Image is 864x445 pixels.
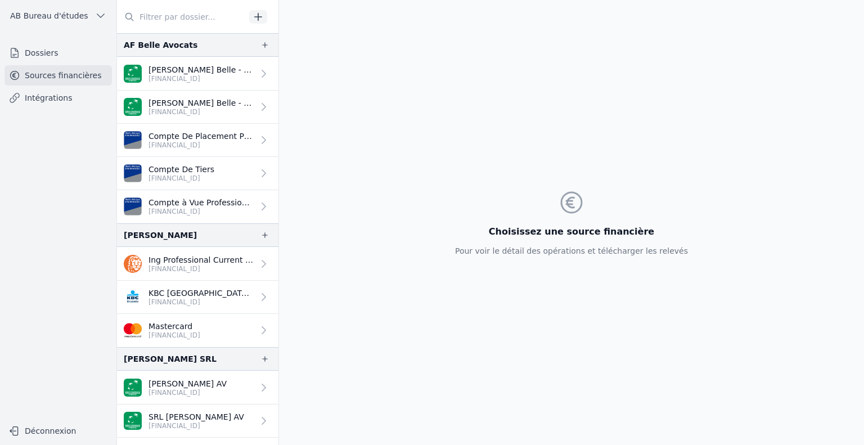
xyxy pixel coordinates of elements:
p: KBC [GEOGRAPHIC_DATA] - WANN [148,287,254,299]
span: AB Bureau d'études [10,10,88,21]
a: KBC [GEOGRAPHIC_DATA] - WANN [FINANCIAL_ID] [117,281,278,314]
img: imageedit_2_6530439554.png [124,321,142,339]
p: [PERSON_NAME] Belle - EUR [148,64,254,75]
div: [PERSON_NAME] [124,228,197,242]
a: Dossiers [4,43,112,63]
p: Mastercard [148,321,200,332]
p: Pour voir le détail des opérations et télécharger les relevés [455,245,688,257]
a: Intégrations [4,88,112,108]
div: AF Belle Avocats [124,38,197,52]
p: [PERSON_NAME] Belle - USD [148,97,254,109]
a: [PERSON_NAME] AV [FINANCIAL_ID] [117,371,278,404]
p: [FINANCIAL_ID] [148,107,254,116]
p: [FINANCIAL_ID] [148,298,254,307]
p: [PERSON_NAME] AV [148,378,227,389]
img: BNP_BE_BUSINESS_GEBABEBB.png [124,65,142,83]
p: [FINANCIAL_ID] [148,388,227,397]
img: VAN_BREDA_JVBABE22XXX.png [124,131,142,149]
button: AB Bureau d'études [4,7,112,25]
img: VAN_BREDA_JVBABE22XXX.png [124,197,142,215]
a: Mastercard [FINANCIAL_ID] [117,314,278,347]
p: [FINANCIAL_ID] [148,207,254,216]
p: [FINANCIAL_ID] [148,174,214,183]
a: Compte De Placement Professionnel [FINANCIAL_ID] [117,124,278,157]
a: Ing Professional Current Account [FINANCIAL_ID] [117,247,278,281]
p: [FINANCIAL_ID] [148,141,254,150]
a: SRL [PERSON_NAME] AV [FINANCIAL_ID] [117,404,278,438]
p: Compte à Vue Professionnel [148,197,254,208]
img: BNP_BE_BUSINESS_GEBABEBB.png [124,379,142,397]
a: [PERSON_NAME] Belle - USD [FINANCIAL_ID] [117,91,278,124]
input: Filtrer par dossier... [117,7,245,27]
a: Compte à Vue Professionnel [FINANCIAL_ID] [117,190,278,223]
p: [FINANCIAL_ID] [148,74,254,83]
div: [PERSON_NAME] SRL [124,352,217,366]
p: Compte De Tiers [148,164,214,175]
p: Compte De Placement Professionnel [148,131,254,142]
img: ing.png [124,255,142,273]
a: Sources financières [4,65,112,86]
a: Compte De Tiers [FINANCIAL_ID] [117,157,278,190]
img: VAN_BREDA_JVBABE22XXX.png [124,164,142,182]
img: KBC_BRUSSELS_KREDBEBB.png [124,288,142,306]
p: SRL [PERSON_NAME] AV [148,411,244,422]
img: BNP_BE_BUSINESS_GEBABEBB.png [124,412,142,430]
img: BNP_BE_BUSINESS_GEBABEBB.png [124,98,142,116]
h3: Choisissez une source financière [455,225,688,239]
p: [FINANCIAL_ID] [148,421,244,430]
p: Ing Professional Current Account [148,254,254,266]
p: [FINANCIAL_ID] [148,331,200,340]
button: Déconnexion [4,422,112,440]
a: [PERSON_NAME] Belle - EUR [FINANCIAL_ID] [117,57,278,91]
p: [FINANCIAL_ID] [148,264,254,273]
